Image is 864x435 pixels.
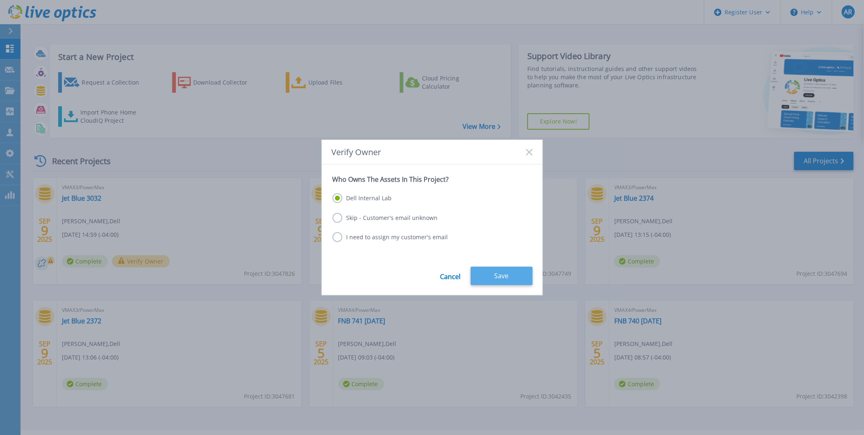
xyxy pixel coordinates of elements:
[332,147,381,157] span: Verify Owner
[333,175,532,183] p: Who Owns The Assets In This Project?
[471,267,533,285] button: Save
[440,267,461,285] a: Cancel
[333,193,392,203] label: Dell Internal Lab
[333,213,438,223] label: Skip - Customer's email unknown
[333,232,448,242] label: I need to assign my customer's email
